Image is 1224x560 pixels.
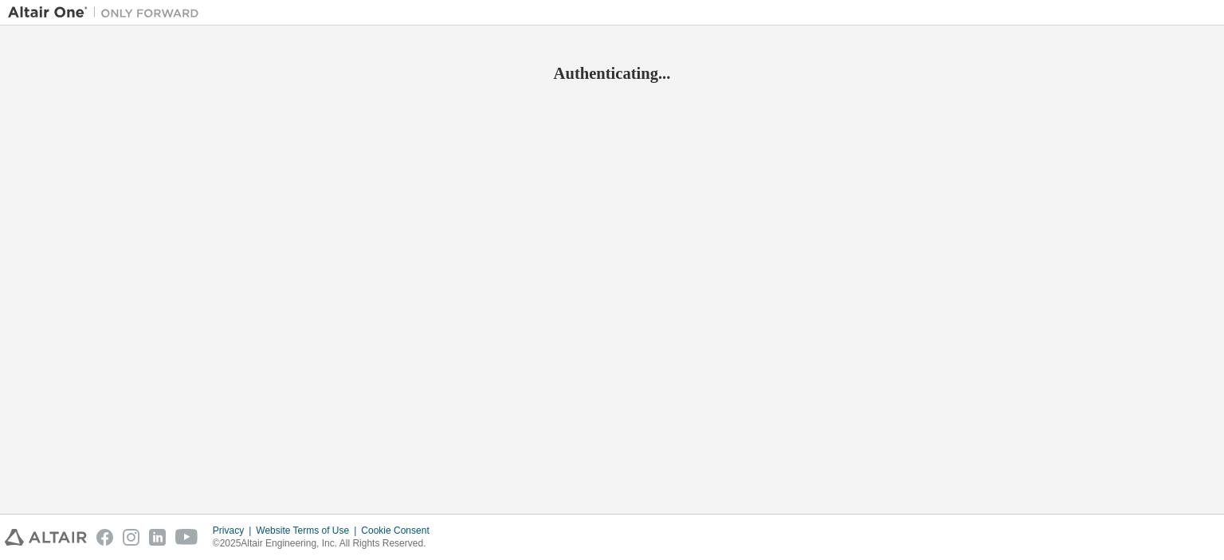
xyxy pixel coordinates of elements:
[8,5,207,21] img: Altair One
[96,529,113,546] img: facebook.svg
[123,529,139,546] img: instagram.svg
[213,524,256,537] div: Privacy
[149,529,166,546] img: linkedin.svg
[213,537,439,550] p: © 2025 Altair Engineering, Inc. All Rights Reserved.
[8,63,1216,84] h2: Authenticating...
[361,524,438,537] div: Cookie Consent
[256,524,361,537] div: Website Terms of Use
[175,529,198,546] img: youtube.svg
[5,529,87,546] img: altair_logo.svg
